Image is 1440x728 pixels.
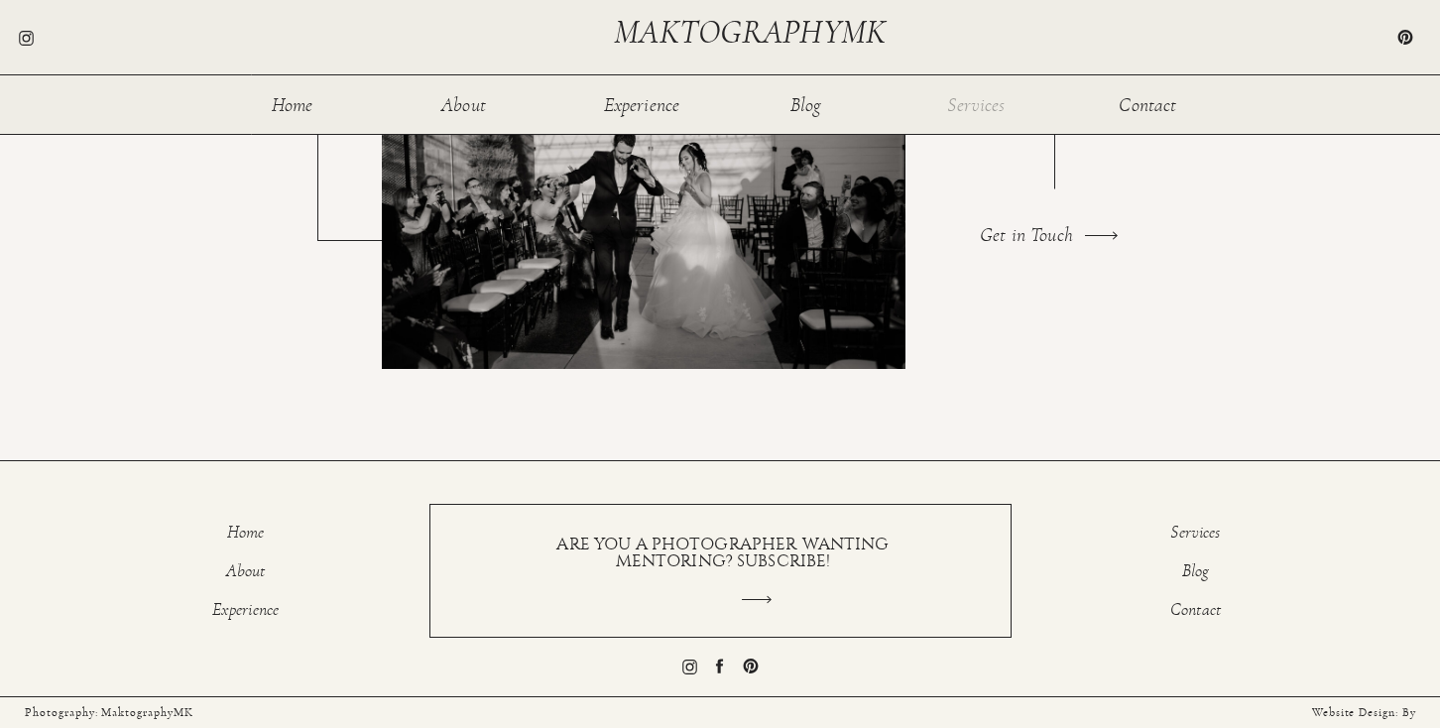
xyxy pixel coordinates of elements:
a: Contact [1116,95,1180,112]
a: Blog [1134,562,1258,586]
a: About [183,562,307,586]
a: Get in Touch [980,225,1081,243]
a: Blog [774,95,838,112]
a: About [431,95,496,112]
a: ARE YOU A PHOTOGRAPHER WANTING MENTORING? SUBSCRIBE! [544,536,901,551]
a: Home [260,95,324,112]
a: Experience [602,95,681,112]
a: Website Design: By [PERSON_NAME] [1238,702,1416,718]
a: Services [944,95,1009,112]
a: Home [183,524,307,547]
a: maktographymk [614,16,894,49]
a: Contact [1134,601,1258,625]
a: Photography: MaktographyMK [25,702,243,718]
a: Services [1134,524,1258,547]
a: Experience [183,601,307,625]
